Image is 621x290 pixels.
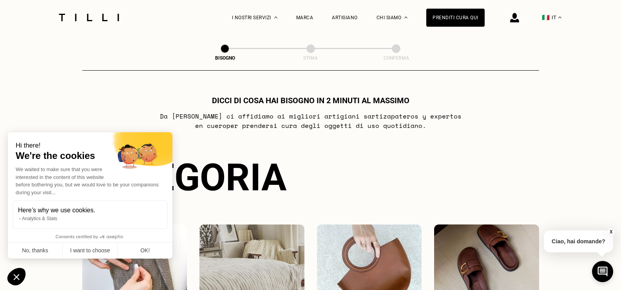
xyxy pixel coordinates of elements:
[542,14,550,21] span: 🇮🇹
[155,111,466,130] p: Da [PERSON_NAME] ci affidiamo ai migliori artigiani sarti zapateros y expertos en cuero per prend...
[510,13,519,22] img: icona di accesso
[186,55,264,61] div: Bisogno
[212,96,409,105] h1: Dicci di cosa hai bisogno in 2 minuti al massimo
[296,15,313,20] a: Marca
[82,155,539,199] div: Categoria
[274,16,277,18] img: Menu a tendina
[56,14,122,21] img: Logo del servizio di sartoria Tilli
[607,228,615,236] button: X
[357,55,435,61] div: Conferma
[426,9,485,27] a: Prenditi cura qui
[272,55,350,61] div: Stima
[544,230,613,252] p: Ciao, hai domande?
[404,16,407,18] img: Menu a discesa su
[558,16,561,18] img: menu déroulant
[332,15,358,20] a: Artigiano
